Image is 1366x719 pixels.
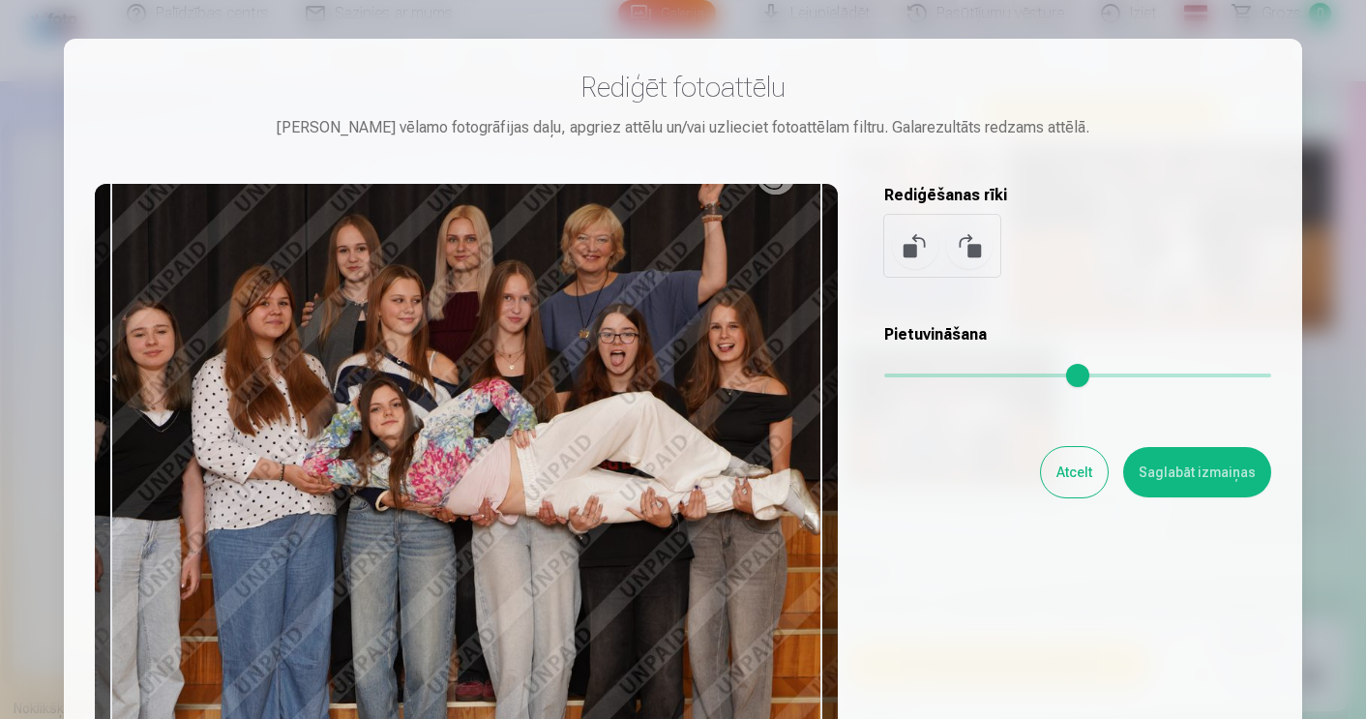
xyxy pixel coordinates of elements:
[95,70,1271,105] h3: Rediģēt fotoattēlu
[95,116,1271,139] div: [PERSON_NAME] vēlamo fotogrāfijas daļu, apgriez attēlu un/vai uzlieciet fotoattēlam filtru. Galar...
[884,323,1271,346] h5: Pietuvināšana
[884,184,1271,207] h5: Rediģēšanas rīki
[1041,447,1108,497] button: Atcelt
[1123,447,1271,497] button: Saglabāt izmaiņas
